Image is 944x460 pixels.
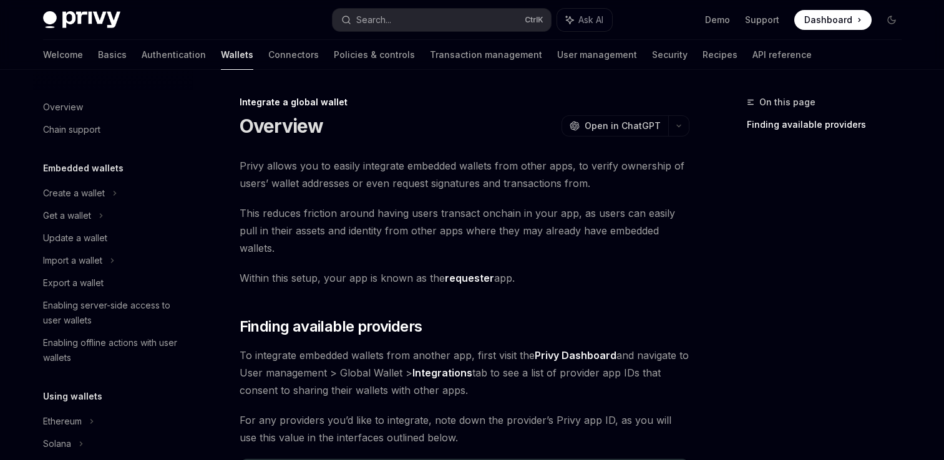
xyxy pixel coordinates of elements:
[745,14,779,26] a: Support
[752,40,812,70] a: API reference
[240,157,689,192] span: Privy allows you to easily integrate embedded wallets from other apps, to verify ownership of use...
[562,115,668,137] button: Open in ChatGPT
[652,40,688,70] a: Security
[705,14,730,26] a: Demo
[240,317,422,337] span: Finding available providers
[43,276,104,290] div: Export a wallet
[240,411,689,446] span: For any providers you’d like to integrate, note down the provider’s Privy app ID, as you will use...
[804,14,852,26] span: Dashboard
[33,227,193,249] a: Update a wallet
[333,9,551,31] button: Search...CtrlK
[33,118,193,141] a: Chain support
[142,40,206,70] a: Authentication
[43,161,124,176] h5: Embedded wallets
[43,208,91,223] div: Get a wallet
[240,204,689,257] span: This reduces friction around having users transact onchain in your app, as users can easily pull ...
[759,95,815,110] span: On this page
[43,298,185,328] div: Enabling server-side access to user wallets
[240,269,689,287] span: Within this setup, your app is known as the app.
[43,100,83,115] div: Overview
[43,389,102,404] h5: Using wallets
[525,15,543,25] span: Ctrl K
[412,367,472,380] a: Integrations
[43,11,120,29] img: dark logo
[43,231,107,246] div: Update a wallet
[43,122,100,137] div: Chain support
[557,9,612,31] button: Ask AI
[535,349,616,362] a: Privy Dashboard
[33,332,193,369] a: Enabling offline actions with user wallets
[43,414,82,429] div: Ethereum
[43,436,71,451] div: Solana
[221,40,253,70] a: Wallets
[703,40,737,70] a: Recipes
[43,186,105,201] div: Create a wallet
[33,294,193,332] a: Enabling server-side access to user wallets
[747,115,912,135] a: Finding available providers
[268,40,319,70] a: Connectors
[240,347,689,399] span: To integrate embedded wallets from another app, first visit the and navigate to User management >...
[43,40,83,70] a: Welcome
[430,40,542,70] a: Transaction management
[557,40,637,70] a: User management
[412,367,472,379] strong: Integrations
[240,115,324,137] h1: Overview
[43,335,185,365] div: Enabling offline actions with user wallets
[43,253,102,268] div: Import a wallet
[240,96,689,108] div: Integrate a global wallet
[33,96,193,118] a: Overview
[794,10,872,30] a: Dashboard
[98,40,127,70] a: Basics
[882,10,902,30] button: Toggle dark mode
[334,40,415,70] a: Policies & controls
[445,272,494,284] strong: requester
[578,14,603,26] span: Ask AI
[585,120,661,132] span: Open in ChatGPT
[33,272,193,294] a: Export a wallet
[356,12,391,27] div: Search...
